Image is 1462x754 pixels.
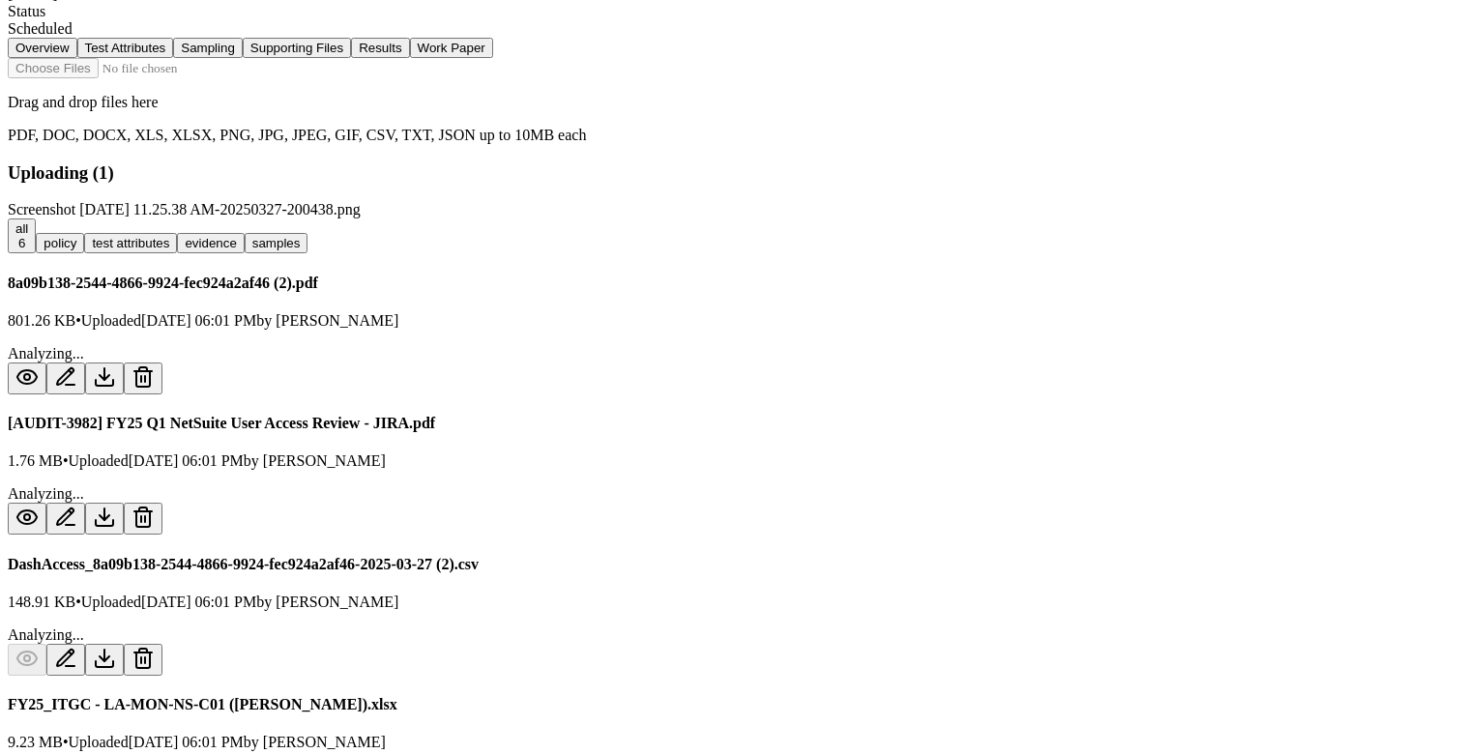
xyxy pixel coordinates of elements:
p: Drag and drop files here [8,94,1454,111]
button: Preview File (hover for quick preview, click for full view) [8,503,46,535]
div: Analyzing... [8,345,1454,362]
p: 148.91 KB • Uploaded [DATE] 06:01 PM by [PERSON_NAME] [8,594,1454,611]
div: 6 [15,236,28,250]
button: Delete File [124,644,162,676]
h4: 8a09b138-2544-4866-9924-fec924a2af46 (2).pdf [8,275,1454,292]
nav: Tabs [8,38,1454,58]
button: Download File [85,644,124,676]
button: policy [36,233,84,253]
button: Sampling [173,38,243,58]
button: Download File [85,362,124,394]
button: Add/Edit Description [46,503,85,535]
div: Analyzing... [8,485,1454,503]
h4: [AUDIT-3982] FY25 Q1 NetSuite User Access Review - JIRA.pdf [8,415,1454,432]
button: Preview File (hover for quick preview, click for full view) [8,644,46,676]
div: Scheduled [8,20,1454,38]
p: PDF, DOC, DOCX, XLS, XLSX, PNG, JPG, JPEG, GIF, CSV, TXT, JSON up to 10MB each [8,127,1454,144]
button: test attributes [84,233,177,253]
button: Test Attributes [77,38,174,58]
h4: FY25_ITGC - LA-MON-NS-C01 ([PERSON_NAME]).xlsx [8,696,1454,713]
button: Add/Edit Description [46,644,85,676]
button: Results [351,38,409,58]
button: Overview [8,38,77,58]
h3: Uploading ( 1 ) [8,162,1454,184]
p: 1.76 MB • Uploaded [DATE] 06:01 PM by [PERSON_NAME] [8,452,1454,470]
button: Delete File [124,503,162,535]
p: 801.26 KB • Uploaded [DATE] 06:01 PM by [PERSON_NAME] [8,312,1454,330]
button: all 6 [8,218,36,253]
button: Work Paper [410,38,493,58]
h4: DashAccess_8a09b138-2544-4866-9924-fec924a2af46-2025-03-27 (2).csv [8,556,1454,573]
p: 9.23 MB • Uploaded [DATE] 06:01 PM by [PERSON_NAME] [8,734,1454,751]
div: Screenshot [DATE] 11.25.38 AM-20250327-200438.png [8,201,1454,218]
div: Analyzing... [8,626,1454,644]
button: Download File [85,503,124,535]
button: Preview File (hover for quick preview, click for full view) [8,362,46,394]
button: Delete File [124,362,162,394]
button: Supporting Files [243,38,351,58]
div: Status [8,3,1454,20]
button: Add/Edit Description [46,362,85,394]
button: evidence [177,233,244,253]
button: samples [245,233,308,253]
